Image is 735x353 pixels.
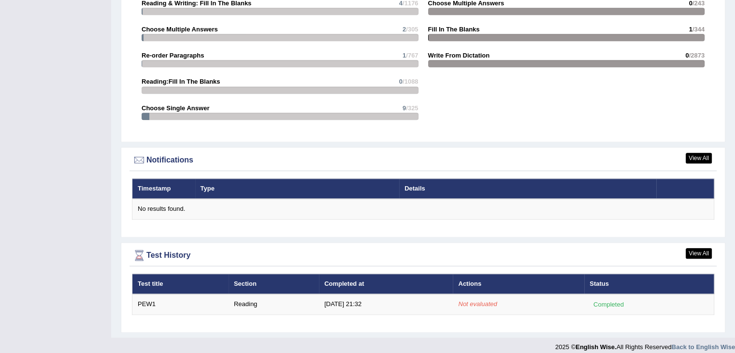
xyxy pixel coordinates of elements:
span: /2873 [689,52,705,59]
strong: Fill In The Blanks [428,26,480,33]
a: Back to English Wise [672,343,735,351]
span: /344 [692,26,705,33]
span: /1088 [403,78,418,85]
strong: Choose Single Answer [142,104,209,112]
div: Test History [132,248,714,263]
span: /767 [406,52,418,59]
span: 0 [685,52,689,59]
span: 1 [403,52,406,59]
td: [DATE] 21:32 [319,294,453,314]
span: 9 [403,104,406,112]
span: /305 [406,26,418,33]
th: Type [195,178,400,199]
th: Details [399,178,656,199]
div: No results found. [138,205,708,214]
span: 0 [399,78,403,85]
span: 1 [689,26,692,33]
span: /325 [406,104,418,112]
strong: Choose Multiple Answers [142,26,218,33]
a: View All [686,248,712,259]
th: Test title [132,274,229,294]
em: Not evaluated [458,300,497,308]
strong: Write From Dictation [428,52,490,59]
div: Completed [590,299,627,309]
strong: Reading:Fill In The Blanks [142,78,220,85]
th: Status [584,274,714,294]
strong: Re-order Paragraphs [142,52,204,59]
strong: English Wise. [576,343,616,351]
div: 2025 © All Rights Reserved [555,338,735,352]
td: Reading [229,294,319,314]
div: Notifications [132,153,714,167]
th: Timestamp [132,178,195,199]
th: Section [229,274,319,294]
a: View All [686,153,712,163]
td: PEW1 [132,294,229,314]
span: 2 [403,26,406,33]
th: Actions [453,274,584,294]
th: Completed at [319,274,453,294]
